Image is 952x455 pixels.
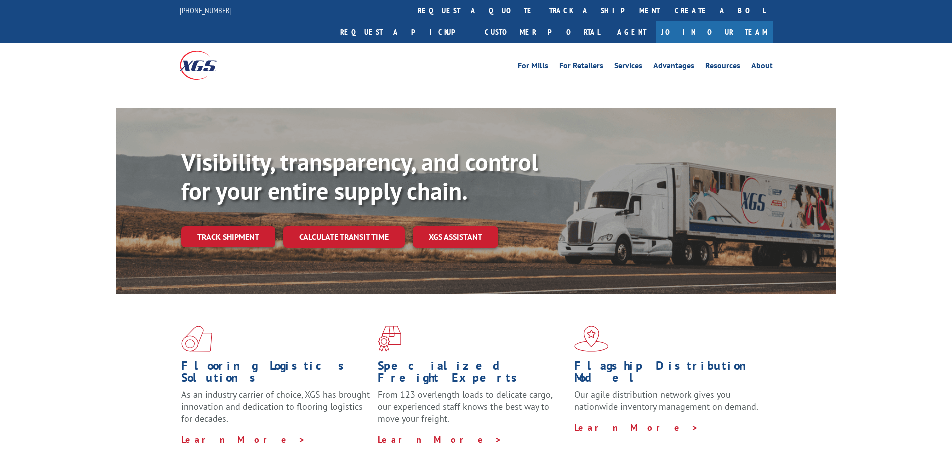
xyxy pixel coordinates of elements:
[333,21,477,43] a: Request a pickup
[574,360,763,389] h1: Flagship Distribution Model
[559,62,603,73] a: For Retailers
[181,146,538,206] b: Visibility, transparency, and control for your entire supply chain.
[181,434,306,445] a: Learn More >
[614,62,642,73] a: Services
[181,389,370,424] span: As an industry carrier of choice, XGS has brought innovation and dedication to flooring logistics...
[705,62,740,73] a: Resources
[653,62,694,73] a: Advantages
[607,21,656,43] a: Agent
[574,422,699,433] a: Learn More >
[181,226,275,247] a: Track shipment
[574,326,609,352] img: xgs-icon-flagship-distribution-model-red
[378,434,502,445] a: Learn More >
[181,326,212,352] img: xgs-icon-total-supply-chain-intelligence-red
[378,326,401,352] img: xgs-icon-focused-on-flooring-red
[574,389,758,412] span: Our agile distribution network gives you nationwide inventory management on demand.
[181,360,370,389] h1: Flooring Logistics Solutions
[283,226,405,248] a: Calculate transit time
[477,21,607,43] a: Customer Portal
[518,62,548,73] a: For Mills
[378,389,567,433] p: From 123 overlength loads to delicate cargo, our experienced staff knows the best way to move you...
[656,21,773,43] a: Join Our Team
[413,226,498,248] a: XGS ASSISTANT
[180,5,232,15] a: [PHONE_NUMBER]
[378,360,567,389] h1: Specialized Freight Experts
[751,62,773,73] a: About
